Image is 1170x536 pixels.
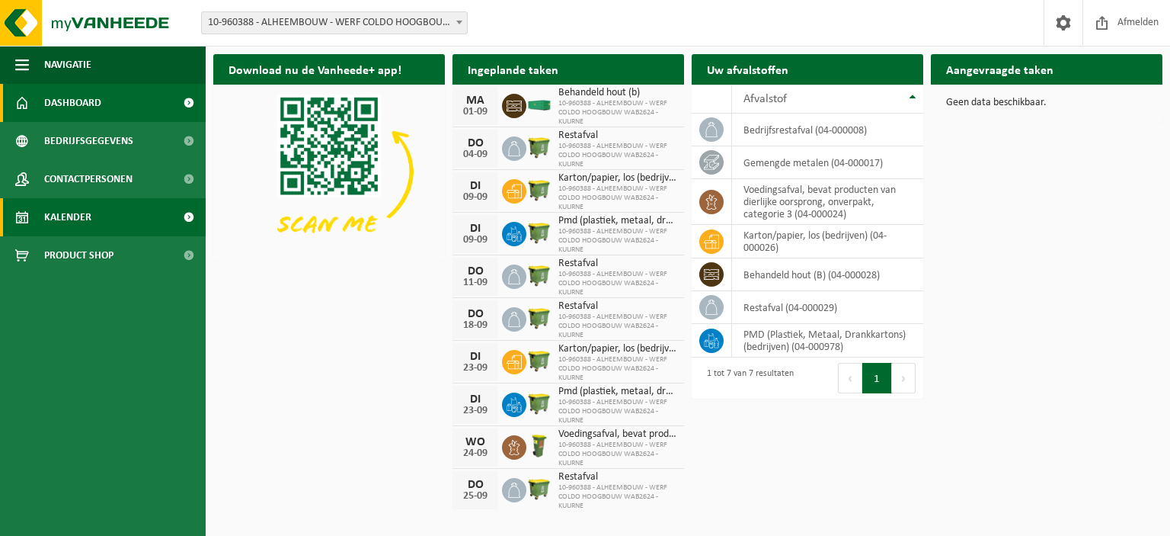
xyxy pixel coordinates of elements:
[732,291,923,324] td: restafval (04-000029)
[460,406,491,416] div: 23-09
[526,348,552,374] img: WB-1100-HPE-GN-50
[526,177,552,203] img: WB-1100-HPE-GN-50
[460,448,491,459] div: 24-09
[213,54,417,84] h2: Download nu de Vanheede+ app!
[44,160,133,198] span: Contactpersonen
[558,142,676,169] span: 10-960388 - ALHEEMBOUW - WERF COLDO HOOGBOUW WAB2624 - KUURNE
[732,258,923,291] td: behandeld hout (B) (04-000028)
[692,54,804,84] h2: Uw afvalstoffen
[526,98,552,111] img: HK-XC-30-GN-00
[44,198,91,236] span: Kalender
[558,386,676,398] span: Pmd (plastiek, metaal, drankkartons) (bedrijven)
[460,351,491,363] div: DI
[526,134,552,160] img: WB-1100-HPE-GN-50
[558,300,676,313] span: Restafval
[732,225,923,258] td: karton/papier, los (bedrijven) (04-000026)
[460,107,491,117] div: 01-09
[460,308,491,320] div: DO
[838,363,862,393] button: Previous
[201,11,468,34] span: 10-960388 - ALHEEMBOUW - WERF COLDO HOOGBOUW WAB2624 - KUURNE - KUURNE
[526,433,552,459] img: WB-0060-HPE-GN-50
[558,87,676,99] span: Behandeld hout (b)
[460,149,491,160] div: 04-09
[213,85,445,258] img: Download de VHEPlus App
[44,84,101,122] span: Dashboard
[558,398,676,425] span: 10-960388 - ALHEEMBOUW - WERF COLDO HOOGBOUW WAB2624 - KUURNE
[558,483,676,511] span: 10-960388 - ALHEEMBOUW - WERF COLDO HOOGBOUW WAB2624 - KUURNE
[460,479,491,491] div: DO
[460,180,491,192] div: DI
[460,223,491,235] div: DI
[526,305,552,331] img: WB-1100-HPE-GN-50
[558,258,676,270] span: Restafval
[558,471,676,483] span: Restafval
[460,265,491,278] div: DO
[460,235,491,246] div: 09-09
[946,98,1147,108] p: Geen data beschikbaar.
[44,122,133,160] span: Bedrijfsgegevens
[732,114,923,146] td: bedrijfsrestafval (04-000008)
[558,313,676,340] span: 10-960388 - ALHEEMBOUW - WERF COLDO HOOGBOUW WAB2624 - KUURNE
[558,355,676,383] span: 10-960388 - ALHEEMBOUW - WERF COLDO HOOGBOUW WAB2624 - KUURNE
[743,93,787,105] span: Afvalstof
[892,363,916,393] button: Next
[526,262,552,288] img: WB-1100-HPE-GN-50
[558,172,676,185] span: Karton/papier, los (bedrijven)
[732,324,923,358] td: PMD (Plastiek, Metaal, Drankkartons) (bedrijven) (04-000978)
[452,54,574,84] h2: Ingeplande taken
[460,436,491,448] div: WO
[460,393,491,406] div: DI
[732,179,923,225] td: voedingsafval, bevat producten van dierlijke oorsprong, onverpakt, categorie 3 (04-000024)
[526,220,552,246] img: WB-1100-HPE-GN-50
[460,491,491,502] div: 25-09
[460,278,491,288] div: 11-09
[931,54,1069,84] h2: Aangevraagde taken
[460,192,491,203] div: 09-09
[558,185,676,212] span: 10-960388 - ALHEEMBOUW - WERF COLDO HOOGBOUW WAB2624 - KUURNE
[558,270,676,297] span: 10-960388 - ALHEEMBOUW - WERF COLDO HOOGBOUW WAB2624 - KUURNE
[558,215,676,227] span: Pmd (plastiek, metaal, drankkartons) (bedrijven)
[460,320,491,331] div: 18-09
[526,476,552,502] img: WB-1100-HPE-GN-50
[460,95,491,107] div: MA
[558,130,676,142] span: Restafval
[558,428,676,441] span: Voedingsafval, bevat producten van dierlijke oorsprong, onverpakt, categorie 3
[460,137,491,149] div: DO
[558,343,676,355] span: Karton/papier, los (bedrijven)
[699,361,794,395] div: 1 tot 7 van 7 resultaten
[44,236,113,274] span: Product Shop
[862,363,892,393] button: 1
[732,146,923,179] td: gemengde metalen (04-000017)
[558,99,676,127] span: 10-960388 - ALHEEMBOUW - WERF COLDO HOOGBOUW WAB2624 - KUURNE
[202,12,467,34] span: 10-960388 - ALHEEMBOUW - WERF COLDO HOOGBOUW WAB2624 - KUURNE - KUURNE
[558,441,676,468] span: 10-960388 - ALHEEMBOUW - WERF COLDO HOOGBOUW WAB2624 - KUURNE
[526,390,552,416] img: WB-1100-HPE-GN-50
[44,46,91,84] span: Navigatie
[460,363,491,374] div: 23-09
[558,227,676,255] span: 10-960388 - ALHEEMBOUW - WERF COLDO HOOGBOUW WAB2624 - KUURNE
